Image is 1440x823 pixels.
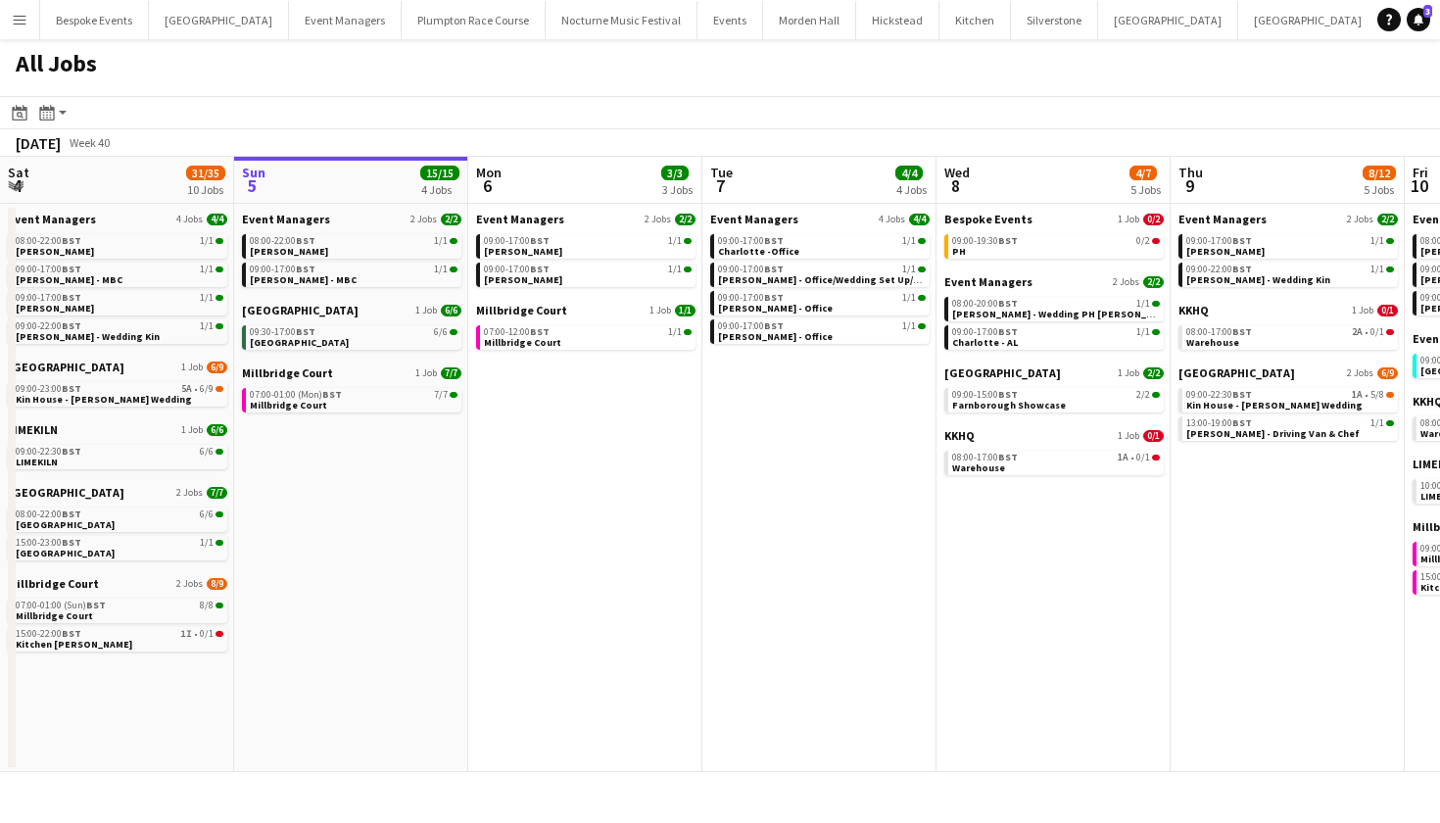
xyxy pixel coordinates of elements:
span: BST [62,627,81,640]
a: Event Managers4 Jobs4/4 [8,212,227,226]
a: [GEOGRAPHIC_DATA]1 Job6/9 [8,360,227,374]
span: 2/2 [1377,214,1398,225]
span: 09:00-17:00 [16,293,81,303]
span: 6 [473,174,502,197]
span: Millbridge Court [484,336,561,349]
span: Millbridge Court [250,399,327,411]
button: Nocturne Music Festival [546,1,697,39]
span: 6/9 [207,362,227,373]
span: 3/3 [661,166,689,180]
span: BST [530,234,550,247]
span: 2A [1352,327,1363,337]
span: 6/6 [441,305,461,316]
button: Plumpton Race Course [402,1,546,39]
span: BST [322,388,342,401]
span: 8/12 [1363,166,1396,180]
span: LIMEKILN [8,422,58,437]
span: 0/1 [1370,327,1384,337]
span: 07:00-01:00 (Mon) [250,390,342,400]
span: 6/6 [434,327,448,337]
span: 1 Job [1118,430,1139,442]
span: Gina - Wedding PH Waple [952,308,1176,320]
span: 1/1 [434,265,448,274]
a: 15:00-23:00BST1/1[GEOGRAPHIC_DATA] [16,536,223,558]
span: 7 [707,174,733,197]
a: 09:00-19:30BST0/2PH [952,234,1160,257]
span: Bespoke Events [944,212,1032,226]
a: Bespoke Events1 Job0/2 [944,212,1164,226]
div: • [16,384,223,394]
div: • [16,629,223,639]
span: 6/9 [200,384,214,394]
span: Millbridge Court [16,609,93,622]
span: 09:00-17:00 [952,327,1018,337]
a: 09:00-23:00BST5A•6/9Kin House - [PERSON_NAME] Wedding [16,382,223,405]
div: [DATE] [16,133,61,153]
span: 08:00-20:00 [952,299,1018,309]
span: Mon [476,164,502,181]
span: 1 Job [1118,367,1139,379]
span: BST [62,234,81,247]
a: [GEOGRAPHIC_DATA]1 Job6/6 [242,303,461,317]
span: Event Managers [944,274,1032,289]
span: 09:30-17:00 [250,327,315,337]
a: Millbridge Court1 Job1/1 [476,303,696,317]
span: BST [1232,263,1252,275]
div: 3 Jobs [662,182,693,197]
a: [GEOGRAPHIC_DATA]1 Job2/2 [944,365,1164,380]
span: 1I [180,629,192,639]
span: 3 [1423,5,1432,18]
button: Bespoke Events [40,1,149,39]
span: Kin House - Rankin Wedding [1186,399,1363,411]
a: 08:00-22:00BST1/1[PERSON_NAME] [250,234,457,257]
span: 1/1 [675,305,696,316]
a: 09:00-22:00BST1/1[PERSON_NAME] - Wedding Kin [1186,263,1394,285]
span: Harvey Kin - Driving Van & Chef [1186,427,1360,440]
span: Micklefield Hall [16,518,115,531]
span: 2/2 [1143,367,1164,379]
span: Millbridge Court [476,303,567,317]
a: 09:30-17:00BST6/6[GEOGRAPHIC_DATA] [250,325,457,348]
a: 09:00-17:00BST1/1[PERSON_NAME] [1186,234,1394,257]
span: Gina - Office/Wedding Set Up/Hurlands [718,273,955,286]
a: KKHQ1 Job0/1 [944,428,1164,443]
span: 09:00-15:00 [952,390,1018,400]
span: 2 Jobs [645,214,671,225]
span: 5A [181,384,192,394]
span: Event Managers [242,212,330,226]
div: • [952,453,1160,462]
span: 0/2 [1136,236,1150,246]
span: BST [998,388,1018,401]
a: LIMEKILN1 Job6/6 [8,422,227,437]
a: 09:00-17:00BST1/1[PERSON_NAME] [484,263,692,285]
span: 4 Jobs [176,214,203,225]
span: 1/1 [1370,265,1384,274]
span: 08:00-17:00 [952,453,1018,462]
div: 5 Jobs [1130,182,1161,197]
span: 0/1 [1143,430,1164,442]
span: 8 [941,174,970,197]
div: 5 Jobs [1364,182,1395,197]
span: Event Managers [710,212,798,226]
span: 1A [1352,390,1363,400]
a: 09:00-17:00BST1/1[PERSON_NAME] - MBC [16,263,223,285]
a: Event Managers2 Jobs2/2 [944,274,1164,289]
span: 08:00-22:00 [250,236,315,246]
span: BST [764,263,784,275]
span: 07:00-12:00 [484,327,550,337]
a: [GEOGRAPHIC_DATA]2 Jobs6/9 [1178,365,1398,380]
span: Micklefield Hall [16,547,115,559]
a: 09:00-22:00BST1/1[PERSON_NAME] - Wedding Kin [16,319,223,342]
span: 0/1 [1136,453,1150,462]
div: 4 Jobs [896,182,927,197]
a: KKHQ1 Job0/1 [1178,303,1398,317]
span: KKHQ [944,428,975,443]
span: 7/7 [441,367,461,379]
span: 1/1 [902,321,916,331]
span: 4 [5,174,29,197]
span: 5/8 [1370,390,1384,400]
span: Thu [1178,164,1203,181]
a: 3 [1407,8,1430,31]
span: Farnborough Airport [944,365,1061,380]
span: Week 40 [65,135,114,150]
